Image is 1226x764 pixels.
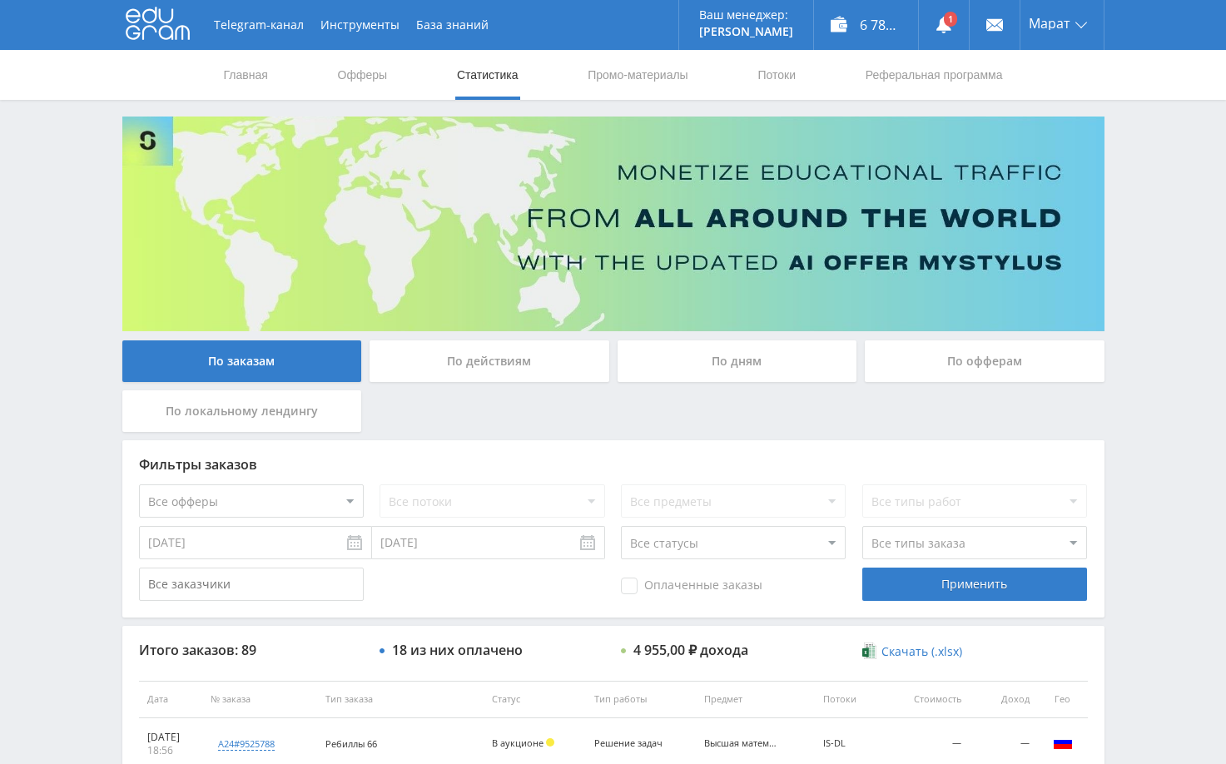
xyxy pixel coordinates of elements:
span: Марат [1029,17,1070,30]
th: Статус [484,681,586,718]
a: Статистика [455,50,520,100]
div: 18:56 [147,744,195,757]
div: Фильтры заказов [139,457,1088,472]
th: Стоимость [886,681,970,718]
div: 18 из них оплачено [392,642,523,657]
th: Доход [970,681,1038,718]
th: Тип работы [586,681,696,718]
div: По локальному лендингу [122,390,362,432]
div: Решение задач [594,738,669,749]
th: № заказа [202,681,317,718]
div: a24#9525788 [218,737,275,751]
p: [PERSON_NAME] [699,25,793,38]
img: xlsx [862,642,876,659]
img: rus.png [1053,732,1073,752]
div: IS-DL [823,738,878,749]
th: Дата [139,681,203,718]
p: Ваш менеджер: [699,8,793,22]
a: Офферы [336,50,390,100]
div: По заказам [122,340,362,382]
div: Применить [862,568,1087,601]
a: Главная [222,50,270,100]
th: Предмет [696,681,815,718]
div: [DATE] [147,731,195,744]
div: По действиям [370,340,609,382]
div: Итого заказов: 89 [139,642,364,657]
div: Высшая математика [704,738,779,749]
span: Оплаченные заказы [621,578,762,594]
div: 4 955,00 ₽ дохода [633,642,748,657]
a: Скачать (.xlsx) [862,643,962,660]
span: Холд [546,738,554,747]
th: Гео [1038,681,1088,718]
img: Banner [122,117,1104,331]
div: По офферам [865,340,1104,382]
input: Все заказчики [139,568,364,601]
th: Потоки [815,681,886,718]
div: По дням [618,340,857,382]
span: Ребиллы 66 [325,737,377,750]
a: Промо-материалы [586,50,689,100]
span: В аукционе [492,737,544,749]
span: Скачать (.xlsx) [881,645,962,658]
a: Реферальная программа [864,50,1005,100]
th: Тип заказа [317,681,484,718]
a: Потоки [756,50,797,100]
